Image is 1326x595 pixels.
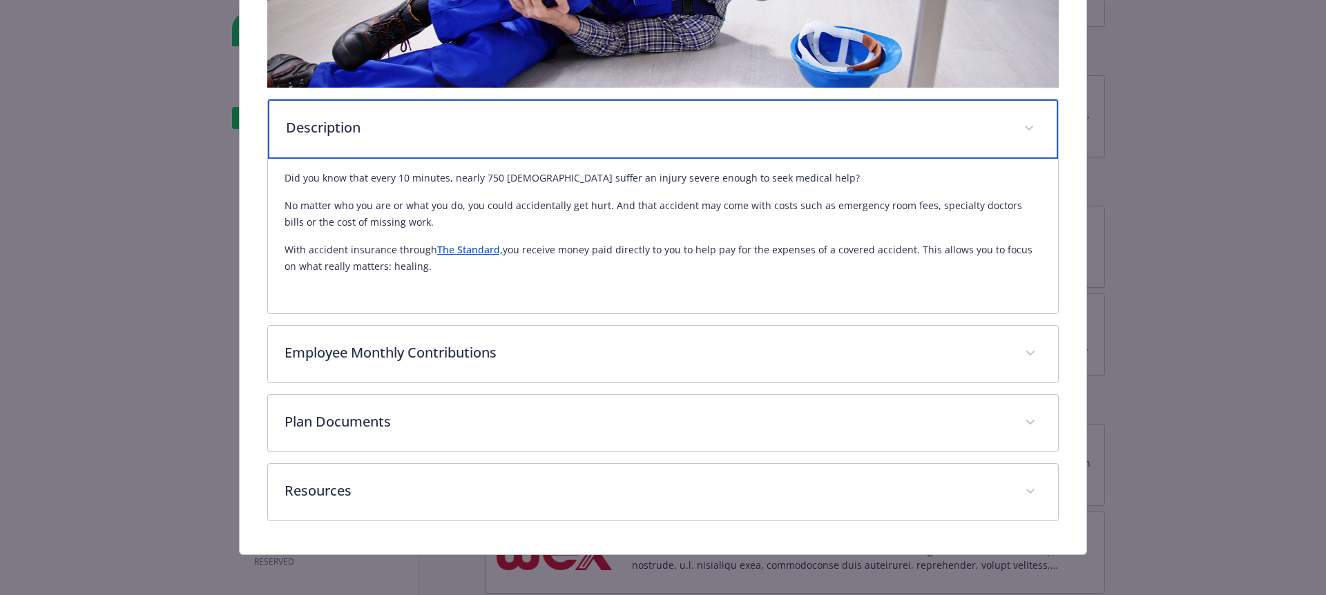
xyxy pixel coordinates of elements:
[285,197,1042,231] p: No matter who you are or what you do, you could accidentally get hurt. And that accident may come...
[268,326,1059,382] div: Employee Monthly Contributions
[268,99,1059,159] div: Description
[268,159,1059,313] div: Description
[285,242,1042,275] p: With accident insurance through you receive money paid directly to you to help pay for the expens...
[268,464,1059,520] div: Resources
[285,342,1009,363] p: Employee Monthly Contributions
[285,170,1042,186] p: Did you know that every 10 minutes, nearly 750 [DEMOGRAPHIC_DATA] suffer an injury severe enough ...
[286,117,1008,138] p: Description
[285,411,1009,432] p: Plan Documents
[268,395,1059,451] div: Plan Documents
[437,243,503,256] a: The Standard,
[285,480,1009,501] p: Resources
